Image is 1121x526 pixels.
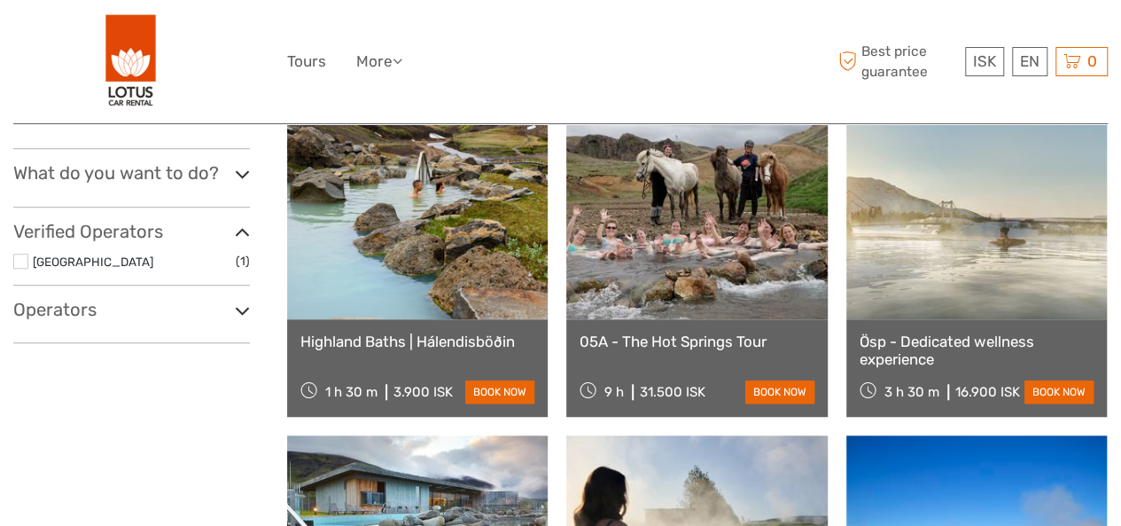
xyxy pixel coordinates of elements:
div: 31.500 ISK [640,384,705,400]
a: book now [465,381,534,404]
span: 9 h [604,384,624,400]
div: 16.900 ISK [955,384,1020,400]
a: book now [745,381,814,404]
h3: Verified Operators [13,221,250,242]
a: More [356,49,402,75]
div: EN [1012,47,1047,76]
img: 443-e2bd2384-01f0-477a-b1bf-f993e7f52e7d_logo_big.png [105,13,157,110]
a: [GEOGRAPHIC_DATA] [33,255,153,269]
h3: Operators [13,299,250,320]
a: Tours [287,49,326,75]
span: 0 [1085,52,1100,70]
span: 3 h 30 m [884,384,939,400]
span: 1 h 30 m [325,384,378,400]
a: Ösp - Dedicated wellness experience [860,333,1094,369]
div: 3.900 ISK [393,384,453,400]
a: book now [1024,381,1094,404]
h3: What do you want to do? [13,162,250,184]
span: (1) [236,251,250,271]
a: Highland Baths | Hálendisböðin [300,333,534,350]
a: 05A - The Hot Springs Tour [580,333,814,350]
span: Best price guarantee [834,42,961,81]
span: ISK [973,52,996,70]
